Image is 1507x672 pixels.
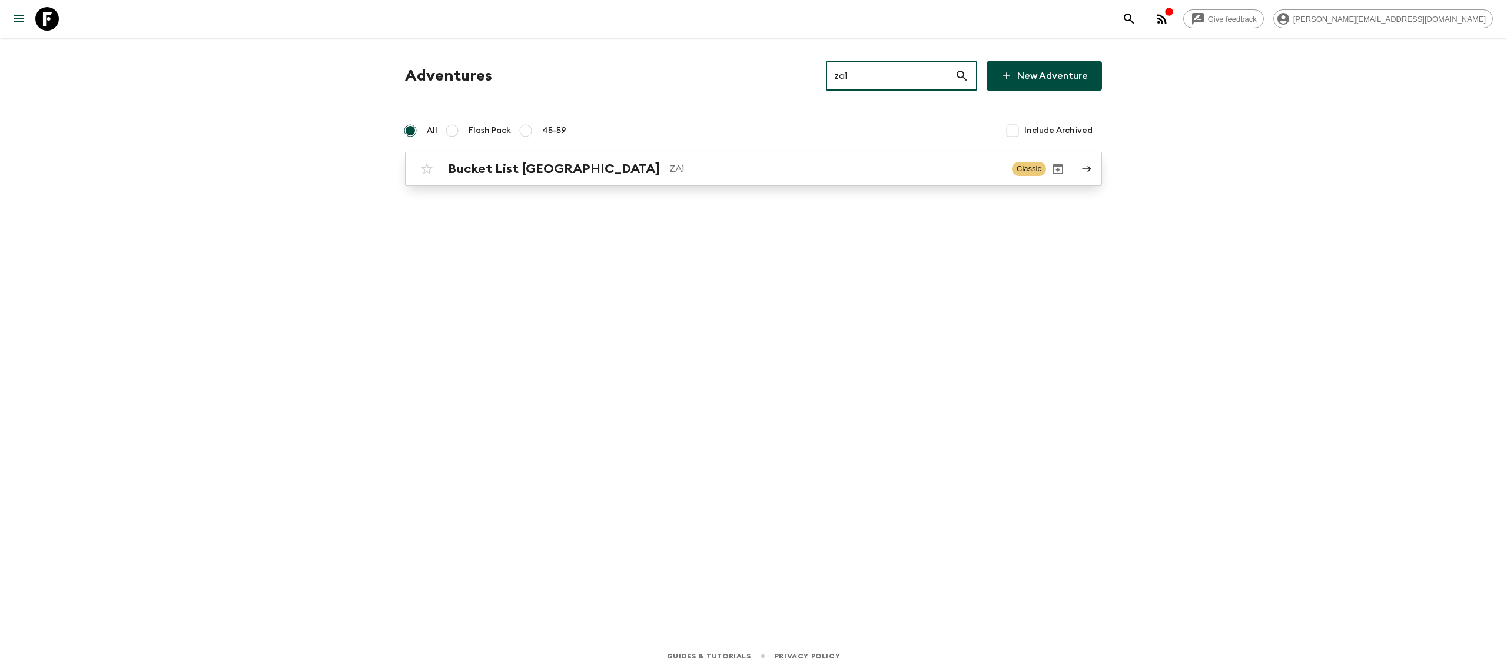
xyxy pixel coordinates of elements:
[1024,125,1093,137] span: Include Archived
[469,125,511,137] span: Flash Pack
[1046,157,1070,181] button: Archive
[826,59,955,92] input: e.g. AR1, Argentina
[405,64,492,88] h1: Adventures
[427,125,437,137] span: All
[775,650,840,663] a: Privacy Policy
[7,7,31,31] button: menu
[1012,162,1046,176] span: Classic
[1273,9,1493,28] div: [PERSON_NAME][EMAIL_ADDRESS][DOMAIN_NAME]
[669,162,1003,176] p: ZA1
[1117,7,1141,31] button: search adventures
[667,650,751,663] a: Guides & Tutorials
[1183,9,1264,28] a: Give feedback
[987,61,1102,91] a: New Adventure
[1287,15,1492,24] span: [PERSON_NAME][EMAIL_ADDRESS][DOMAIN_NAME]
[405,152,1102,186] a: Bucket List [GEOGRAPHIC_DATA]ZA1ClassicArchive
[1201,15,1263,24] span: Give feedback
[542,125,566,137] span: 45-59
[448,161,660,177] h2: Bucket List [GEOGRAPHIC_DATA]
